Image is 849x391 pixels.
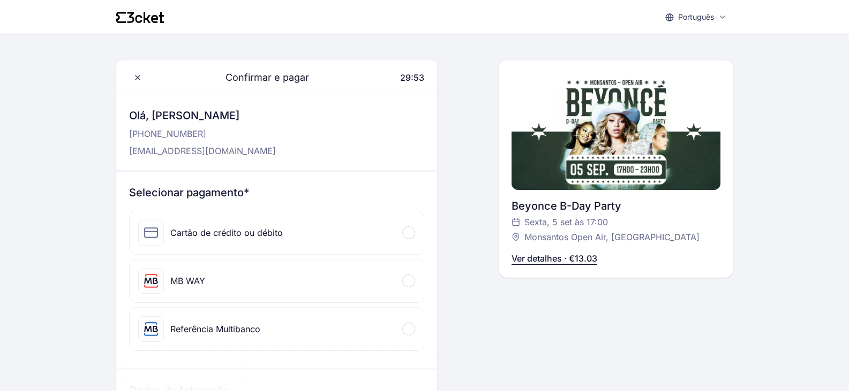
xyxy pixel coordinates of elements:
[213,70,309,85] span: Confirmar e pagar
[524,231,700,243] span: Monsantos Open Air, [GEOGRAPHIC_DATA]
[129,185,424,200] h3: Selecionar pagamento*
[524,216,608,228] span: Sexta, 5 set às 17:00
[512,198,720,213] div: Beyonce B-Day Party
[170,274,205,287] div: MB WAY
[400,72,424,83] span: 29:53
[129,144,276,157] p: [EMAIL_ADDRESS][DOMAIN_NAME]
[170,226,283,239] div: Cartão de crédito ou débito
[678,12,714,22] p: Português
[512,252,597,265] p: Ver detalhes · €13.03
[170,323,260,335] div: Referência Multibanco
[129,108,276,123] h3: Olá, [PERSON_NAME]
[129,127,276,140] p: [PHONE_NUMBER]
